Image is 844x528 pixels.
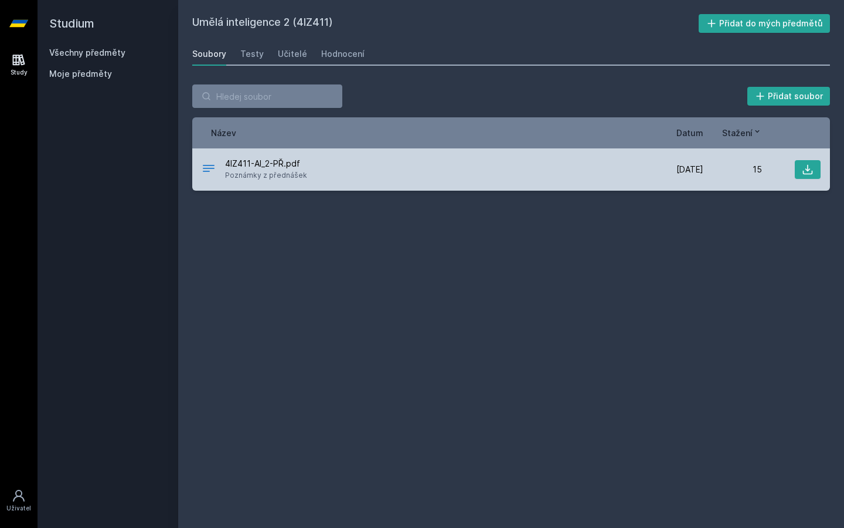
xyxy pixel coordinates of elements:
[225,158,307,170] span: 4IZ411-AI_2-PŘ.pdf
[192,42,226,66] a: Soubory
[49,48,125,57] a: Všechny předměty
[278,42,307,66] a: Učitelé
[192,14,699,33] h2: Umělá inteligence 2 (4IZ411)
[703,164,762,175] div: 15
[202,161,216,178] div: PDF
[747,87,831,106] button: Přidat soubor
[225,170,307,181] span: Poznámky z přednášek
[699,14,831,33] button: Přidat do mých předmětů
[49,68,112,80] span: Moje předměty
[2,47,35,83] a: Study
[11,68,28,77] div: Study
[722,127,762,139] button: Stažení
[240,48,264,60] div: Testy
[192,48,226,60] div: Soubory
[2,483,35,519] a: Uživatel
[278,48,307,60] div: Učitelé
[211,127,236,139] button: Název
[192,84,342,108] input: Hledej soubor
[722,127,753,139] span: Stažení
[676,164,703,175] span: [DATE]
[240,42,264,66] a: Testy
[676,127,703,139] button: Datum
[321,42,365,66] a: Hodnocení
[321,48,365,60] div: Hodnocení
[6,504,31,513] div: Uživatel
